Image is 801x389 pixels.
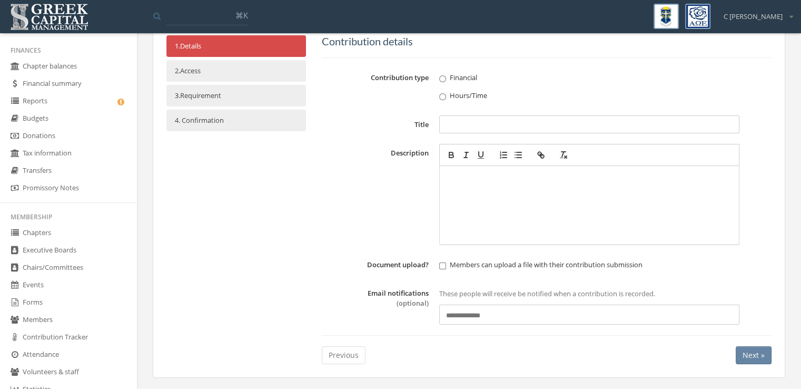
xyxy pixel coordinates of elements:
[166,110,306,131] a: 4. Confirmation
[166,60,306,82] a: 2.Access
[439,259,739,270] label: Members can upload a file with their contribution submission
[322,69,434,105] label: Contribution type
[736,346,772,364] button: Next »
[322,256,434,274] label: Document upload?
[724,12,783,22] span: C [PERSON_NAME]
[166,35,306,57] a: 1.Details
[322,144,434,245] label: Description
[322,115,434,133] label: Title
[439,75,446,82] input: Financial
[322,35,772,47] h5: Contribution details
[439,91,709,101] label: Hours/Time
[717,4,793,22] div: C [PERSON_NAME]
[743,350,765,360] span: Next »
[439,72,709,83] label: Financial
[439,93,446,100] input: Hours/Time
[439,288,739,299] p: These people will receive be notified when a contribution is recorded.
[322,346,365,364] button: Previous
[439,262,446,269] input: Members can upload a file with their contribution submission
[235,10,248,21] span: ⌘K
[166,85,306,106] a: 3.Requirement
[397,298,429,308] span: (optional)
[368,288,429,308] label: Email notifications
